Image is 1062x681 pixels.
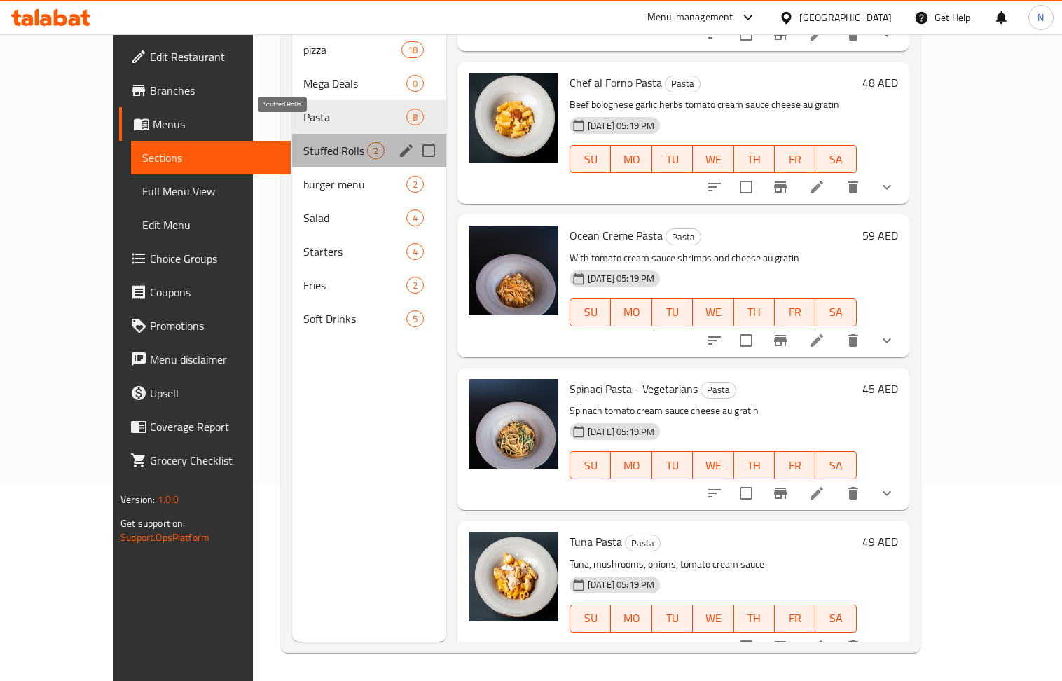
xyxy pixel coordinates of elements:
span: MO [616,302,646,322]
button: sort-choices [698,324,731,357]
button: FR [775,451,815,479]
span: WE [698,608,728,628]
div: Pasta [665,76,701,92]
span: Stuffed Rolls [303,142,367,159]
button: SU [570,298,611,326]
span: WE [698,302,728,322]
div: Soft Drinks5 [292,302,446,336]
svg: Show Choices [878,332,895,349]
span: TU [658,608,687,628]
span: FR [780,608,810,628]
div: items [367,142,385,159]
p: Spinach tomato cream sauce cheese au gratin [570,402,857,420]
span: 1.0.0 [158,490,179,509]
span: 18 [402,43,423,57]
div: items [406,75,424,92]
span: Tuna Pasta [570,531,622,552]
span: FR [780,455,810,476]
span: WE [698,455,728,476]
span: SU [576,455,605,476]
svg: Show Choices [878,638,895,655]
div: Starters [303,243,406,260]
div: items [406,109,424,125]
svg: Show Choices [878,485,895,502]
span: Get support on: [120,514,185,532]
button: Branch-specific-item [764,630,797,663]
div: pizza18 [292,33,446,67]
span: Version: [120,490,155,509]
span: Edit Menu [142,216,280,233]
span: Select to update [731,326,761,355]
span: SU [576,149,605,170]
span: SA [821,608,850,628]
div: Starters4 [292,235,446,268]
a: Choice Groups [119,242,291,275]
img: Tuna Pasta [469,532,558,621]
a: Edit menu item [808,332,825,349]
span: Upsell [150,385,280,401]
img: Ocean Creme Pasta [469,226,558,315]
a: Edit menu item [808,485,825,502]
button: Branch-specific-item [764,476,797,510]
button: SA [815,298,856,326]
button: FR [775,145,815,173]
button: TH [734,451,775,479]
div: Pasta8 [292,100,446,134]
button: TU [652,451,693,479]
span: [DATE] 05:19 PM [582,119,660,132]
span: [DATE] 05:19 PM [582,425,660,439]
button: sort-choices [698,170,731,204]
span: Salad [303,209,406,226]
button: SU [570,605,611,633]
a: Edit menu item [808,638,825,655]
div: items [406,310,424,327]
div: Pasta [303,109,406,125]
span: burger menu [303,176,406,193]
span: Mega Deals [303,75,406,92]
h6: 48 AED [862,73,898,92]
span: SA [821,455,850,476]
span: Pasta [666,229,701,245]
span: Pasta [701,382,736,398]
span: Chef al Forno Pasta [570,72,662,93]
button: TH [734,145,775,173]
div: Pasta [701,382,736,399]
span: SA [821,302,850,322]
button: sort-choices [698,476,731,510]
h6: 49 AED [862,532,898,551]
div: items [401,41,424,58]
p: With tomato cream sauce shrimps and cheese au gratin [570,249,857,267]
div: Fries [303,277,406,294]
span: SA [821,149,850,170]
span: 5 [407,312,423,326]
span: Full Menu View [142,183,280,200]
button: TH [734,298,775,326]
button: FR [775,605,815,633]
a: Promotions [119,309,291,343]
span: TH [740,608,769,628]
span: Select to update [731,172,761,202]
a: Grocery Checklist [119,443,291,477]
span: Select to update [731,479,761,508]
button: show more [870,170,904,204]
a: Branches [119,74,291,107]
span: Soft Drinks [303,310,406,327]
button: TU [652,145,693,173]
span: pizza [303,41,401,58]
button: WE [693,605,733,633]
span: Grocery Checklist [150,452,280,469]
a: Sections [131,141,291,174]
button: Branch-specific-item [764,324,797,357]
button: show more [870,324,904,357]
div: Fries2 [292,268,446,302]
a: Full Menu View [131,174,291,208]
img: Chef al Forno Pasta [469,73,558,163]
a: Edit Restaurant [119,40,291,74]
span: Pasta [666,76,700,92]
button: FR [775,298,815,326]
button: WE [693,451,733,479]
span: 2 [407,178,423,191]
div: [GEOGRAPHIC_DATA] [799,10,892,25]
span: Menu disclaimer [150,351,280,368]
span: 4 [407,212,423,225]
